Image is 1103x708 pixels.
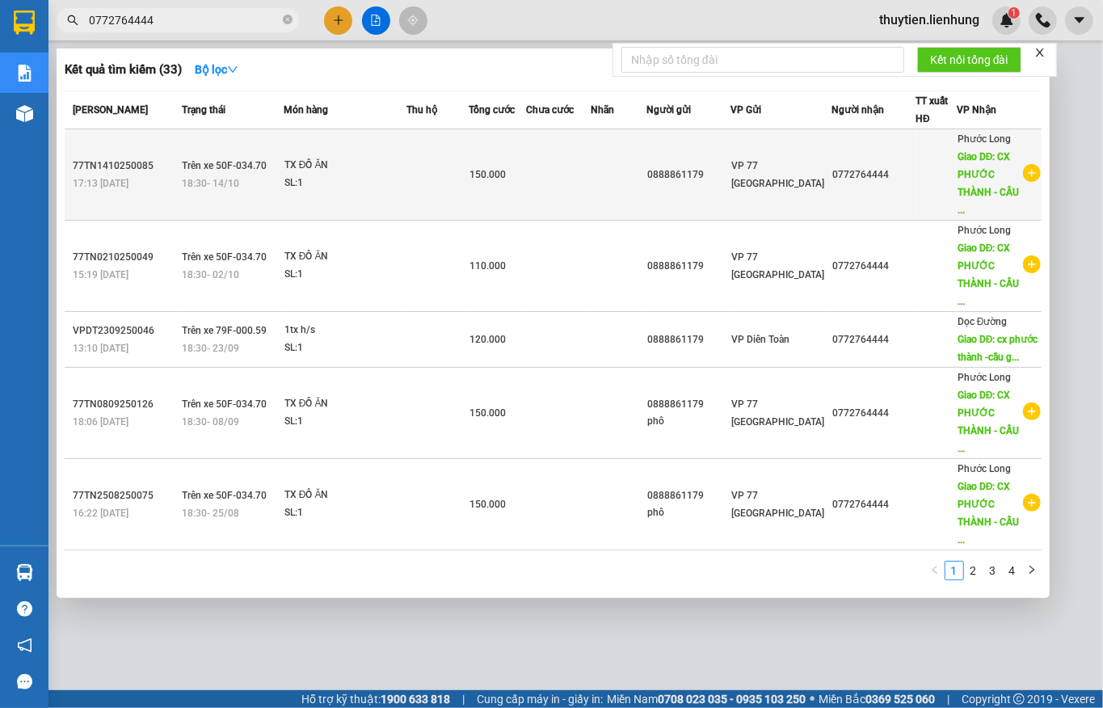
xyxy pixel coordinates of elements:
span: Phước Long [958,463,1011,474]
span: VP Diên Toàn [732,334,790,345]
span: TT xuất HĐ [916,95,948,124]
div: 0772764444 [832,405,915,422]
strong: Bộ lọc [195,63,238,76]
span: [PERSON_NAME] [73,104,148,116]
span: down [227,64,238,75]
span: VP 77 [GEOGRAPHIC_DATA] [732,160,825,189]
li: 2 [964,561,983,580]
span: left [930,565,940,575]
span: notification [17,638,32,653]
span: Kết nối tổng đài [930,51,1008,69]
span: plus-circle [1023,494,1041,512]
div: 0772764444 [832,331,915,348]
span: 18:30 - 23/09 [182,343,239,354]
span: Giao DĐ: CX PHƯỚC THÀNH - CẦU ... [958,481,1019,546]
input: Tìm tên, số ĐT hoặc mã đơn [89,11,280,29]
span: Trên xe 50F-034.70 [182,398,267,410]
span: 18:30 - 02/10 [182,269,239,280]
div: 77TN0809250126 [73,396,177,413]
input: Nhập số tổng đài [621,47,904,73]
div: TX ĐỒ ĂN [284,157,406,175]
div: 0888861179 [647,258,730,275]
span: question-circle [17,601,32,617]
div: 77TN2508250075 [73,487,177,504]
div: TX ĐỒ ĂN [284,395,406,413]
span: VP Nhận [957,104,996,116]
span: 18:30 - 08/09 [182,416,239,428]
span: Giao DĐ: cx phước thành -cầu g... [958,334,1038,363]
li: 1 [945,561,964,580]
span: Trên xe 50F-034.70 [182,251,267,263]
img: solution-icon [16,65,33,82]
div: SL: 1 [284,266,406,284]
span: Dọc Đường [958,316,1008,327]
li: 3 [983,561,1003,580]
button: Bộ lọcdown [182,57,251,82]
span: VP 77 [GEOGRAPHIC_DATA] [732,398,825,428]
div: phô [647,413,730,430]
li: Previous Page [925,561,945,580]
span: message [17,674,32,689]
div: 1tx h/s [284,322,406,339]
div: SL: 1 [284,175,406,192]
span: Tổng cước [469,104,515,116]
span: 17:13 [DATE] [73,178,128,189]
div: 0888861179 [647,396,730,413]
button: Kết nối tổng đài [917,47,1021,73]
a: 3 [984,562,1002,579]
span: 18:30 - 25/08 [182,508,239,519]
div: 0772764444 [832,258,915,275]
span: Trên xe 79F-000.59 [182,325,267,336]
span: 18:30 - 14/10 [182,178,239,189]
div: SL: 1 [284,339,406,357]
div: VPDT2309250046 [73,322,177,339]
span: Giao DĐ: CX PHƯỚC THÀNH - CẦU ... [958,242,1019,307]
div: 0888861179 [647,166,730,183]
img: logo-vxr [14,11,35,35]
span: 150.000 [469,407,506,419]
span: Món hàng [284,104,328,116]
span: close [1034,47,1046,58]
span: plus-circle [1023,402,1041,420]
span: 15:19 [DATE] [73,269,128,280]
div: phô [647,504,730,521]
a: 1 [945,562,963,579]
a: 2 [965,562,983,579]
span: 16:22 [DATE] [73,508,128,519]
span: Trên xe 50F-034.70 [182,490,267,501]
span: 150.000 [469,499,506,510]
span: 13:10 [DATE] [73,343,128,354]
span: Phước Long [958,225,1011,236]
span: search [67,15,78,26]
div: 77TN0210250049 [73,249,177,266]
span: 120.000 [469,334,506,345]
span: Giao DĐ: CX PHƯỚC THÀNH - CẦU ... [958,390,1019,454]
img: warehouse-icon [16,564,33,581]
span: plus-circle [1023,164,1041,182]
span: Trên xe 50F-034.70 [182,160,267,171]
span: plus-circle [1023,255,1041,273]
span: Giao DĐ: CX PHƯỚC THÀNH - CẦU ... [958,151,1019,216]
div: 0888861179 [647,487,730,504]
span: right [1027,565,1037,575]
span: Người gửi [646,104,691,116]
a: 4 [1004,562,1021,579]
img: warehouse-icon [16,105,33,122]
span: 18:06 [DATE] [73,416,128,428]
span: Thu hộ [406,104,437,116]
button: left [925,561,945,580]
h3: Kết quả tìm kiếm ( 33 ) [65,61,182,78]
span: Nhãn [591,104,614,116]
span: 110.000 [469,260,506,272]
span: VP 77 [GEOGRAPHIC_DATA] [732,251,825,280]
button: right [1022,561,1042,580]
span: Phước Long [958,133,1011,145]
div: SL: 1 [284,413,406,431]
div: 0772764444 [832,496,915,513]
span: 150.000 [469,169,506,180]
div: TX ĐỒ ĂN [284,248,406,266]
div: 77TN1410250085 [73,158,177,175]
span: VP Gửi [731,104,762,116]
span: close-circle [283,13,293,28]
li: Next Page [1022,561,1042,580]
